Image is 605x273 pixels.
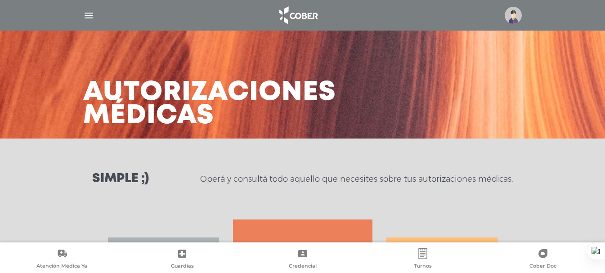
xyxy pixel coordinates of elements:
a: Turnos [363,248,483,271]
img: logo_cober_home-white.png [274,4,322,26]
span: Guardias [171,263,194,271]
span: Atención Médica Ya [36,263,87,271]
h3: Autorizaciones médicas [83,81,336,128]
h3: Simple ;) [92,173,149,185]
a: Atención Médica Ya [2,248,122,271]
a: Credencial [242,248,363,271]
p: Operá y consultá todo aquello que necesites sobre tus autorizaciones médicas. [200,174,513,184]
span: Cober Doc [529,263,556,271]
a: Guardias [122,248,242,271]
span: Credencial [289,263,317,271]
a: Cober Doc [483,248,603,271]
img: Cober_menu-lines-white.svg [83,10,94,21]
img: profile-placeholder.svg [505,7,522,24]
span: Turnos [414,263,432,271]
